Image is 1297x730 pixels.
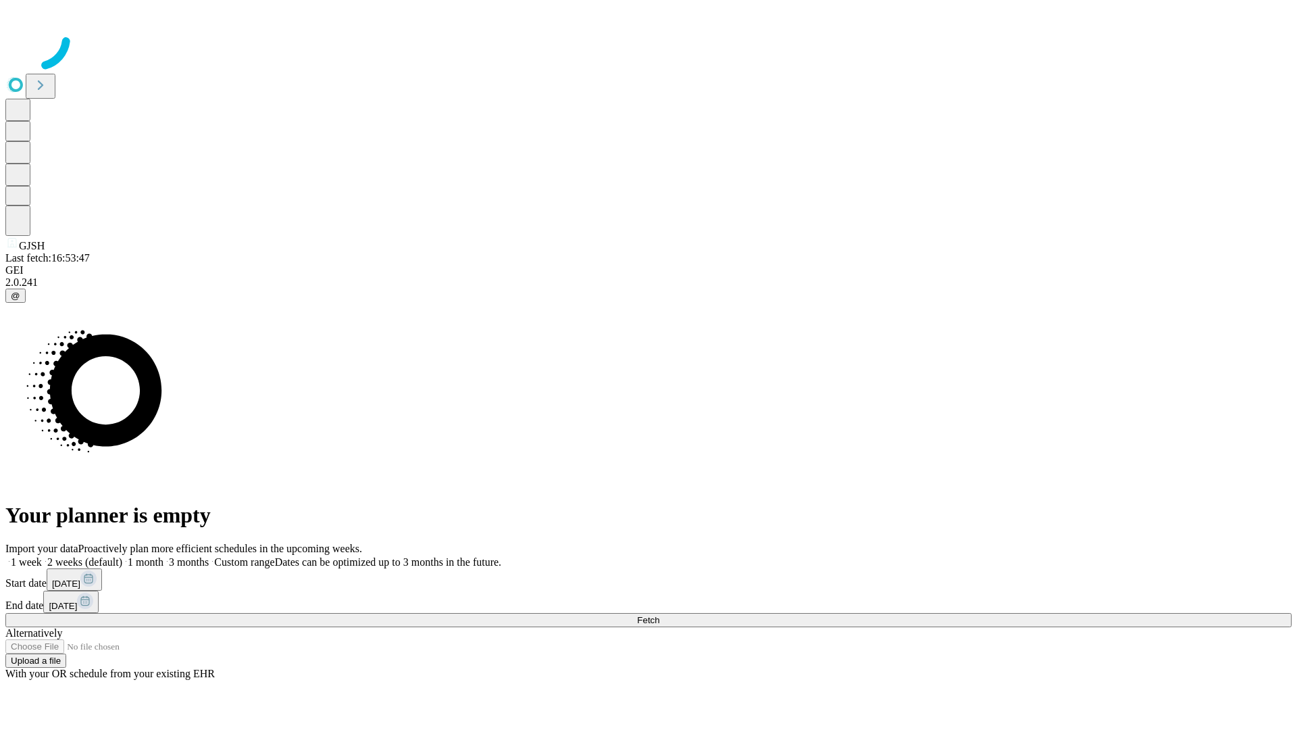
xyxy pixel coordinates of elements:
[78,543,362,554] span: Proactively plan more efficient schedules in the upcoming weeks.
[19,240,45,251] span: GJSH
[5,543,78,554] span: Import your data
[5,276,1292,289] div: 2.0.241
[275,556,501,568] span: Dates can be optimized up to 3 months in the future.
[52,579,80,589] span: [DATE]
[214,556,274,568] span: Custom range
[5,613,1292,627] button: Fetch
[49,601,77,611] span: [DATE]
[128,556,163,568] span: 1 month
[11,556,42,568] span: 1 week
[11,291,20,301] span: @
[5,591,1292,613] div: End date
[5,668,215,679] span: With your OR schedule from your existing EHR
[47,568,102,591] button: [DATE]
[5,252,90,264] span: Last fetch: 16:53:47
[169,556,209,568] span: 3 months
[5,568,1292,591] div: Start date
[47,556,122,568] span: 2 weeks (default)
[637,615,659,625] span: Fetch
[43,591,99,613] button: [DATE]
[5,289,26,303] button: @
[5,503,1292,528] h1: Your planner is empty
[5,264,1292,276] div: GEI
[5,654,66,668] button: Upload a file
[5,627,62,639] span: Alternatively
